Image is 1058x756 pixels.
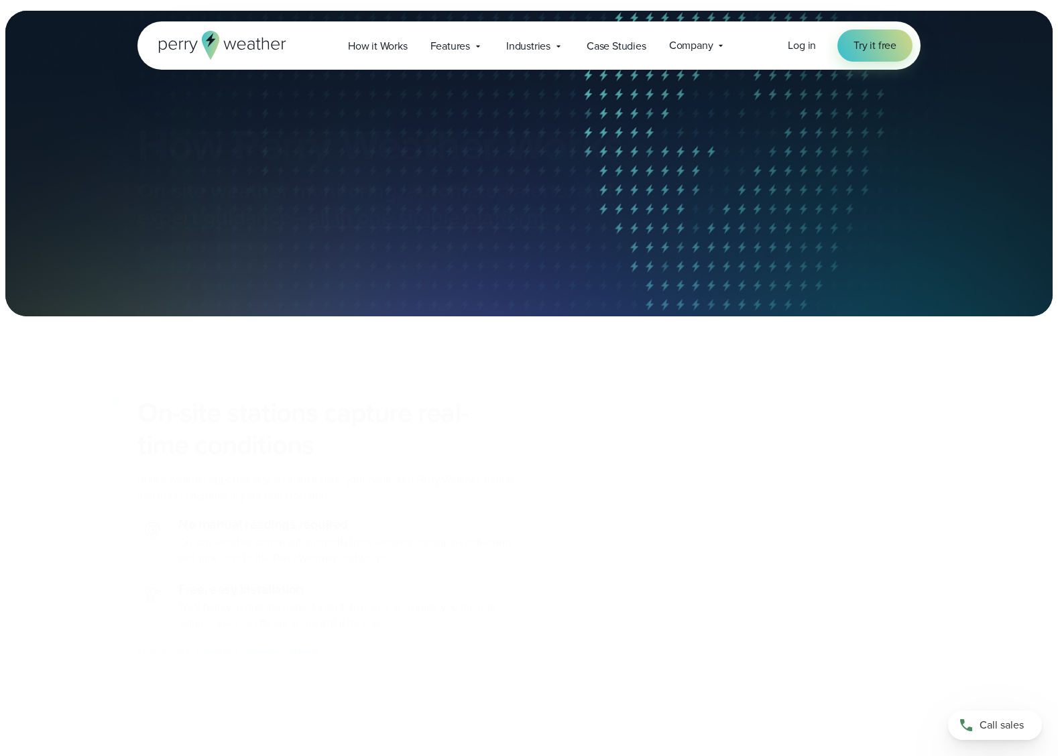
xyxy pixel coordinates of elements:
[837,29,913,62] a: Try it free
[348,38,408,54] span: How it Works
[506,38,550,54] span: Industries
[854,38,896,54] span: Try it free
[788,38,816,53] span: Log in
[980,717,1024,733] span: Call sales
[430,38,470,54] span: Features
[587,38,646,54] span: Case Studies
[575,32,658,60] a: Case Studies
[337,32,419,60] a: How it Works
[669,38,713,54] span: Company
[788,38,816,54] a: Log in
[948,710,1042,740] a: Call sales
